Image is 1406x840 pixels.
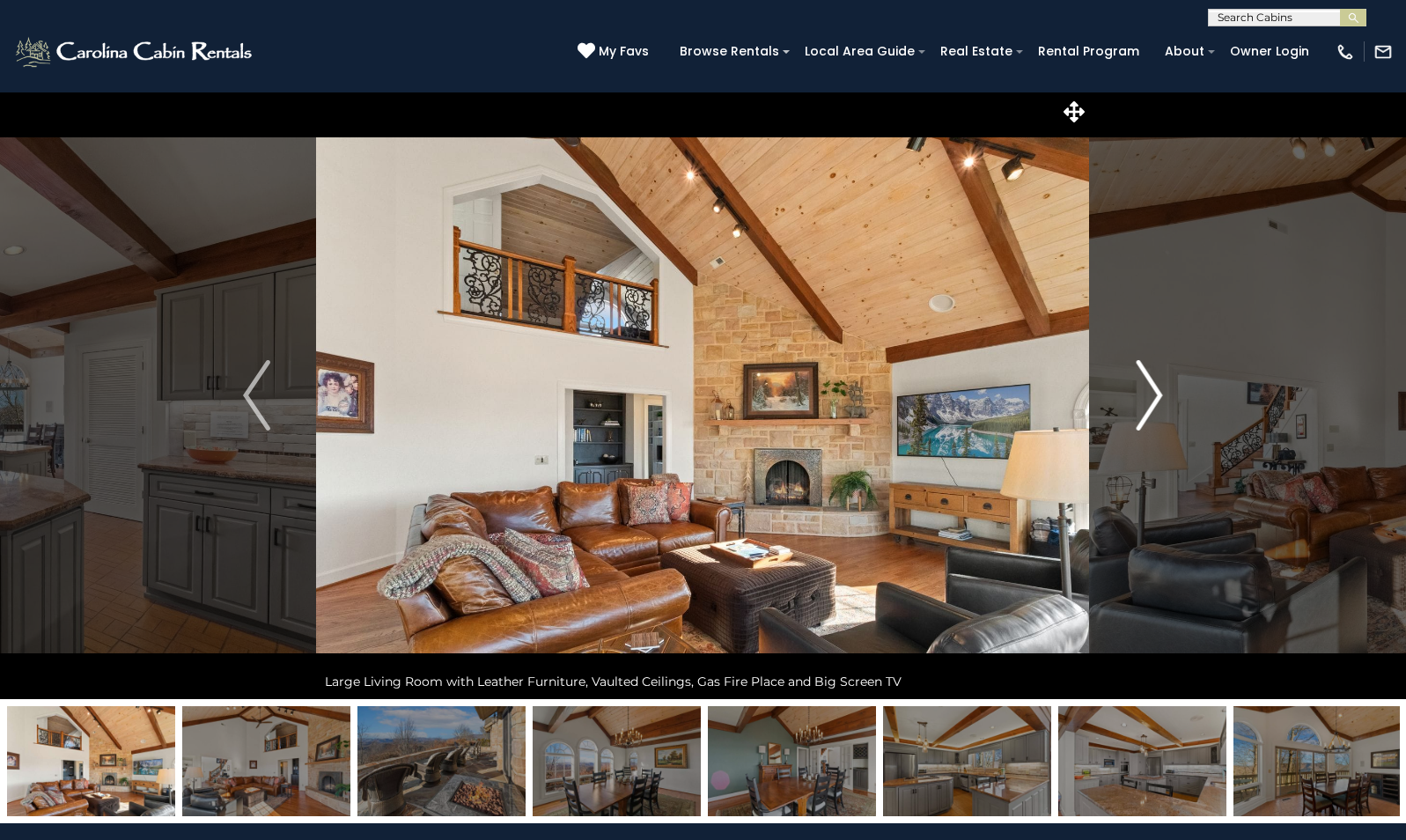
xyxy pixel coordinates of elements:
[1221,38,1318,65] a: Owner Login
[671,38,788,65] a: Browse Rentals
[1058,706,1226,816] img: 165554759
[1090,92,1210,699] button: Next
[1136,360,1162,431] img: arrow
[197,92,317,699] button: Previous
[316,664,1089,699] div: Large Living Room with Leather Furniture, Vaulted Ceilings, Gas Fire Place and Big Screen TV
[7,706,175,816] img: 165554754
[599,42,649,61] span: My Favs
[1233,706,1402,816] img: 165554761
[1029,38,1148,65] a: Rental Program
[1156,38,1213,65] a: About
[13,34,257,70] img: White-1-2.png
[883,706,1051,816] img: 165554758
[708,706,876,816] img: 165554763
[578,42,653,62] a: My Favs
[1373,42,1393,62] img: mail-regular-white.png
[357,706,526,816] img: 165554749
[1336,42,1355,62] img: phone-regular-white.png
[243,360,269,431] img: arrow
[796,38,924,65] a: Local Area Guide
[533,706,701,816] img: 165554762
[182,706,350,816] img: 165554755
[931,38,1021,65] a: Real Estate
